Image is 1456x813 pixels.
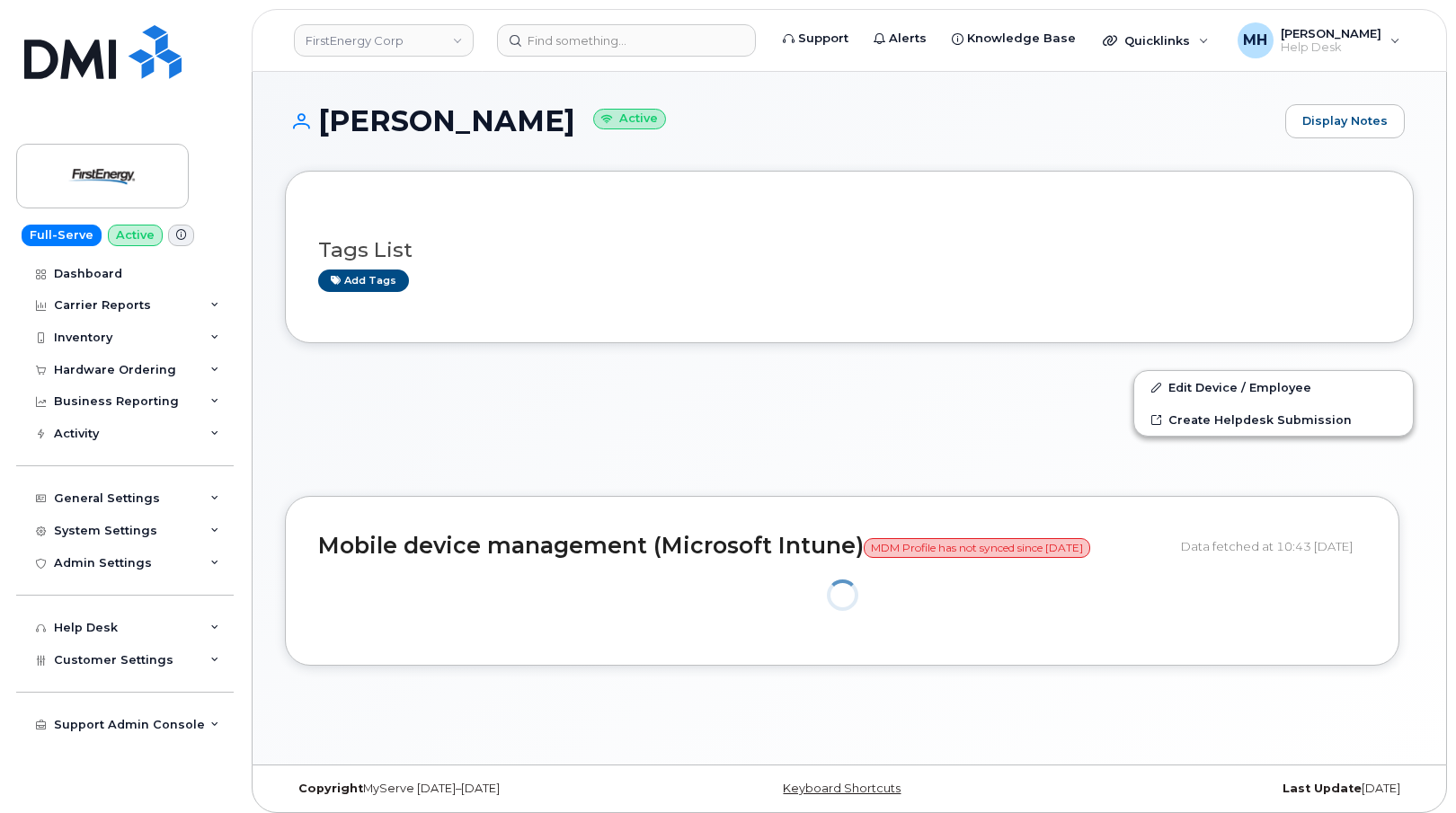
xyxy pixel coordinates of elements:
a: Keyboard Shortcuts [783,782,901,795]
div: Data fetched at 10:43 [DATE] [1181,529,1366,563]
strong: Copyright [298,782,363,795]
a: Add tags [318,270,409,292]
span: MDM Profile has not synced since [DATE] [864,538,1090,558]
h3: Tags List [318,239,1381,261]
a: Create Helpdesk Submission [1134,403,1413,436]
small: Active [593,109,666,129]
a: Display Notes [1285,104,1405,138]
div: [DATE] [1037,782,1414,796]
h1: [PERSON_NAME] [285,105,1276,137]
a: Edit Device / Employee [1134,371,1413,403]
div: MyServe [DATE]–[DATE] [285,782,661,796]
strong: Last Update [1283,782,1362,795]
h2: Mobile device management (Microsoft Intune) [318,534,1167,559]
